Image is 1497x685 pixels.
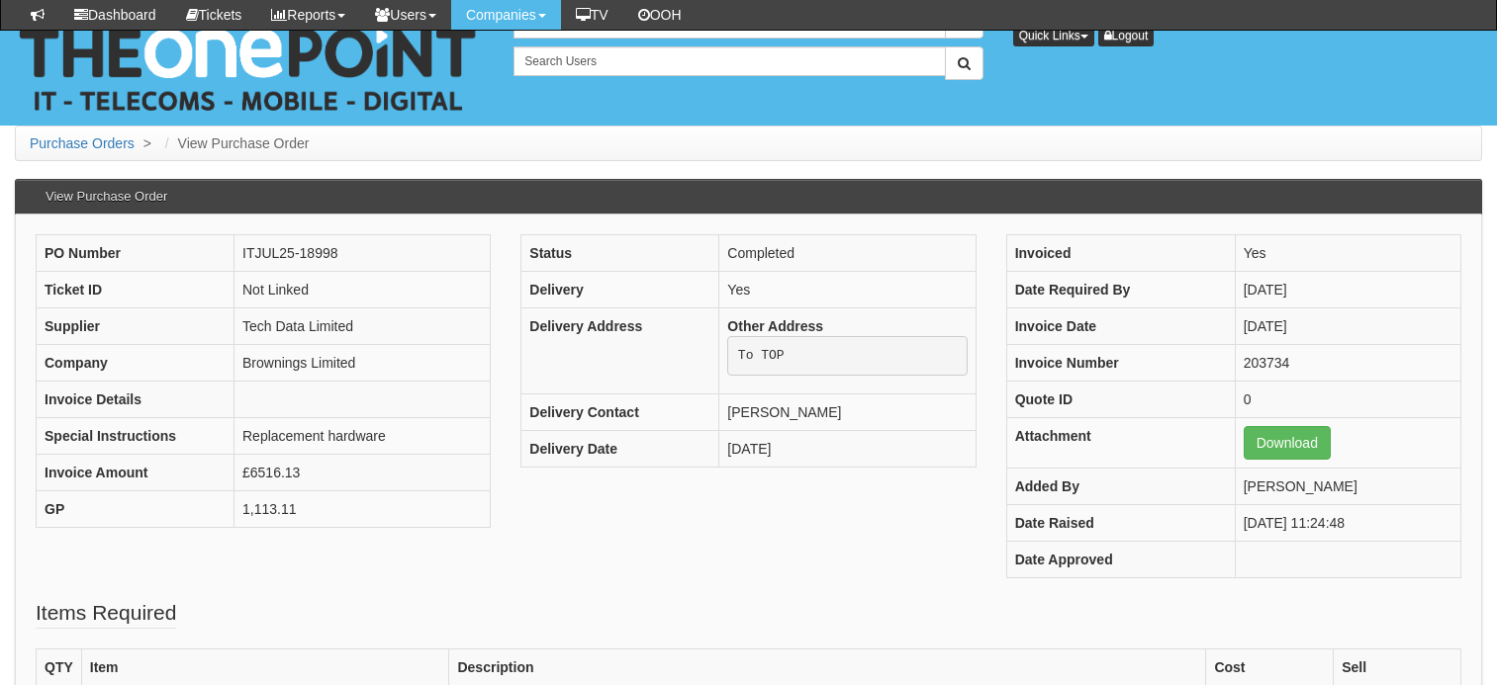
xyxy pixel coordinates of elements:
a: Download [1244,426,1331,460]
td: [DATE] [719,430,976,467]
th: Ticket ID [37,272,234,308]
th: Invoiced [1006,235,1235,272]
th: Invoice Amount [37,455,234,491]
td: 1,113.11 [234,491,491,528]
td: £6516.13 [234,455,491,491]
td: Yes [719,272,976,308]
td: [DATE] [1235,272,1460,308]
b: Other Address [727,318,823,334]
th: Invoice Number [1006,345,1235,382]
button: Quick Links [1013,25,1094,46]
td: [DATE] [1235,308,1460,345]
th: PO Number [37,235,234,272]
th: Invoice Date [1006,308,1235,345]
th: Delivery Contact [521,393,719,430]
td: Replacement hardware [234,418,491,455]
td: Brownings Limited [234,345,491,382]
th: Quote ID [1006,382,1235,418]
th: GP [37,491,234,528]
th: Company [37,345,234,382]
input: Search Users [514,46,945,76]
td: Completed [719,235,976,272]
th: Invoice Details [37,382,234,418]
th: Supplier [37,308,234,345]
td: 203734 [1235,345,1460,382]
th: Special Instructions [37,418,234,455]
pre: To TOP [727,336,967,376]
td: [DATE] 11:24:48 [1235,505,1460,542]
h3: View Purchase Order [36,180,177,214]
li: View Purchase Order [160,133,310,153]
th: Delivery Date [521,430,719,467]
th: Delivery Address [521,308,719,394]
td: [PERSON_NAME] [719,393,976,430]
td: Tech Data Limited [234,308,491,345]
td: Not Linked [234,272,491,308]
th: Date Raised [1006,505,1235,542]
th: Delivery [521,272,719,308]
td: [PERSON_NAME] [1235,469,1460,505]
a: Logout [1098,25,1155,46]
td: ITJUL25-18998 [234,235,491,272]
th: Date Required By [1006,272,1235,308]
legend: Items Required [36,598,176,629]
th: Status [521,235,719,272]
th: Date Approved [1006,542,1235,578]
a: Purchase Orders [30,135,135,151]
th: Attachment [1006,418,1235,469]
th: Added By [1006,469,1235,505]
td: 0 [1235,382,1460,418]
span: > [139,135,156,151]
td: Yes [1235,235,1460,272]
